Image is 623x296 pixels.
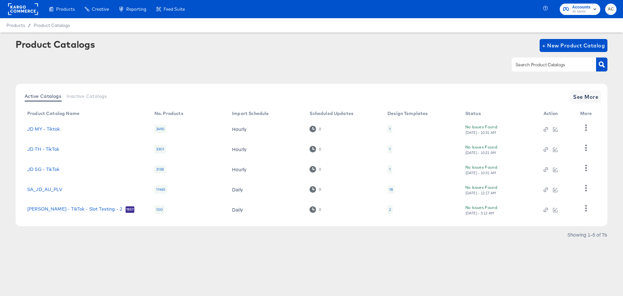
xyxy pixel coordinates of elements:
span: Active Catalogs [25,94,61,99]
div: Showing 1–5 of 76 [567,232,607,237]
input: Search Product Catalogs [514,61,583,69]
td: Hourly [227,119,304,139]
a: JD TH - TikTok [27,147,59,152]
div: 0 [319,207,321,212]
div: 0 [310,206,321,212]
td: Daily [227,199,304,220]
div: 0 [319,167,321,172]
div: 0 [319,147,321,151]
a: JD SG - TikTok [27,167,59,172]
div: 0 [310,126,321,132]
div: 11465 [154,185,167,194]
span: Inactive Catalogs [67,94,107,99]
div: 0 [310,166,321,172]
button: + New Product Catalog [540,39,607,52]
div: 0 [319,187,321,192]
div: 18 [387,185,395,194]
button: See More [570,90,601,103]
span: JD Sports [572,9,591,14]
td: Hourly [227,159,304,179]
div: Design Templates [387,111,428,116]
div: 18 [389,187,393,192]
div: No. Products [154,111,183,116]
div: Scheduled Updates [310,111,353,116]
div: 100 [154,205,165,214]
span: Products [56,6,75,12]
div: 1 [389,126,391,132]
th: Status [460,109,538,119]
span: Products [6,23,25,28]
div: 2 [389,207,391,212]
div: 1 [389,167,391,172]
div: Product Catalog Name [27,111,79,116]
span: Reporting [126,6,146,12]
a: SA_JD_AU_PLV [27,187,62,192]
th: More [575,109,600,119]
div: 3301 [154,145,166,153]
span: + New Product Catalog [542,41,605,50]
div: 0 [310,146,321,152]
div: 3490 [154,125,166,133]
div: 0 [319,127,321,131]
span: Creative [92,6,109,12]
button: AC [605,4,617,15]
span: / [25,23,34,28]
td: Daily [227,179,304,199]
div: 1 [387,165,392,174]
div: 3138 [154,165,166,174]
th: Action [538,109,575,119]
div: Import Schedule [232,111,269,116]
span: Accounts [572,4,591,11]
a: JD MY - Tiktok [27,126,60,132]
div: 0 [310,186,321,192]
span: Feed Suite [164,6,185,12]
div: 2 [387,205,393,214]
span: See More [573,92,598,101]
div: 1 [387,145,392,153]
td: Hourly [227,139,304,159]
button: AccountsJD Sports [560,4,600,15]
span: Test [126,207,134,212]
a: Product Catalogs [34,23,70,28]
div: 1 [387,125,392,133]
a: [PERSON_NAME] - TikTok - Slot Testing - 2 [27,206,122,213]
div: Product Catalogs [16,39,95,49]
div: 1 [389,147,391,152]
span: AC [608,6,614,13]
